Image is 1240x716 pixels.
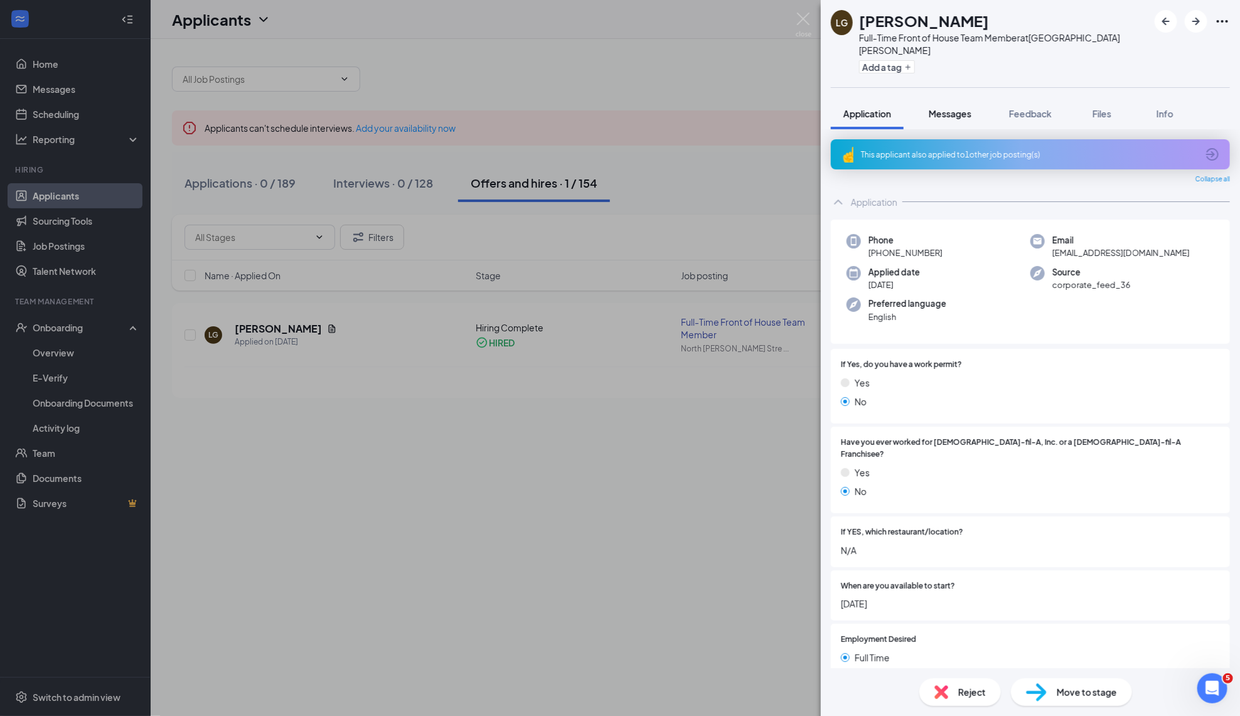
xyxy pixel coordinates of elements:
svg: ArrowLeftNew [1158,14,1173,29]
span: Files [1093,108,1111,119]
span: Employment Desired [841,634,916,646]
span: Yes [855,466,870,479]
span: When are you available to start? [841,580,955,592]
div: LG [836,16,848,29]
div: Application [851,196,897,208]
button: ArrowLeftNew [1155,10,1177,33]
span: Email [1052,234,1190,247]
svg: ChevronUp [831,195,846,210]
h1: [PERSON_NAME] [859,10,989,31]
span: Phone [869,234,943,247]
svg: ArrowRight [1189,14,1204,29]
span: Move to stage [1057,685,1117,699]
span: [PHONE_NUMBER] [869,247,943,259]
span: Source [1052,266,1131,279]
span: Feedback [1009,108,1052,119]
div: Full-Time Front of House Team Member at [GEOGRAPHIC_DATA][PERSON_NAME] [859,31,1148,56]
svg: Ellipses [1215,14,1230,29]
span: Have you ever worked for [DEMOGRAPHIC_DATA]-fil-A, Inc. or a [DEMOGRAPHIC_DATA]-fil-A Franchisee? [841,437,1220,461]
span: If Yes, do you have a work permit? [841,359,962,371]
svg: Plus [904,63,912,71]
span: Info [1157,108,1173,119]
span: Reject [958,685,986,699]
span: English [869,311,946,323]
iframe: Intercom live chat [1197,673,1227,703]
span: Preferred language [869,297,946,310]
div: This applicant also applied to 1 other job posting(s) [861,149,1197,160]
svg: ArrowCircle [1205,147,1220,162]
button: ArrowRight [1185,10,1207,33]
span: [DATE] [841,597,1220,611]
span: [DATE] [869,279,920,291]
span: Full Time [855,651,890,665]
span: Application [843,108,891,119]
span: N/A [841,543,1220,557]
span: Yes [855,376,870,390]
span: No [855,484,867,498]
span: corporate_feed_36 [1052,279,1131,291]
button: PlusAdd a tag [859,60,915,73]
span: Collapse all [1195,174,1230,184]
span: [EMAIL_ADDRESS][DOMAIN_NAME] [1052,247,1190,259]
span: Messages [929,108,971,119]
span: If YES, which restaurant/location? [841,526,963,538]
span: No [855,395,867,409]
span: Applied date [869,266,920,279]
span: 5 [1223,673,1233,683]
